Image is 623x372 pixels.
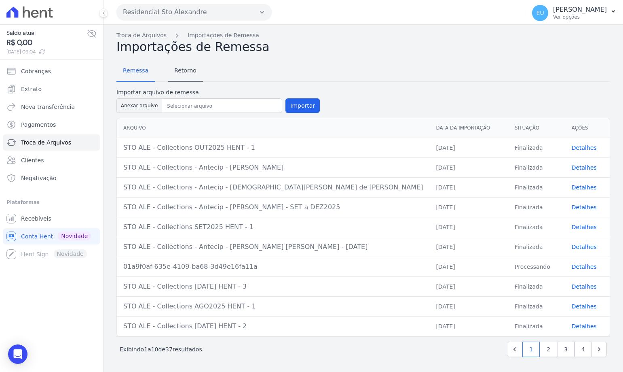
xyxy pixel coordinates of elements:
td: Finalizada [508,276,565,296]
th: Arquivo [117,118,429,138]
td: Processando [508,257,565,276]
a: Pagamentos [3,117,100,133]
h2: Importações de Remessa [116,40,610,54]
a: 4 [574,342,592,357]
th: Situação [508,118,565,138]
input: Selecionar arquivo [164,101,280,111]
a: Detalhes [572,283,597,290]
a: Recebíveis [3,210,100,227]
td: [DATE] [429,197,508,217]
a: Detalhes [572,164,597,171]
button: Residencial Sto Alexandre [116,4,272,20]
span: 1 [144,346,148,353]
td: [DATE] [429,157,508,177]
div: Open Intercom Messenger [8,344,27,364]
td: [DATE] [429,237,508,257]
a: Troca de Arquivos [3,134,100,151]
td: Finalizada [508,157,565,177]
td: [DATE] [429,177,508,197]
span: 37 [165,346,173,353]
nav: Breadcrumb [116,31,610,40]
span: Cobranças [21,67,51,75]
span: EU [536,10,544,16]
span: 10 [151,346,158,353]
td: Finalizada [508,237,565,257]
nav: Sidebar [6,63,97,262]
a: Retorno [168,61,203,82]
div: STO ALE - Collections - Antecip - [PERSON_NAME] [PERSON_NAME] - [DATE] [123,242,423,252]
td: [DATE] [429,257,508,276]
th: Data da Importação [429,118,508,138]
div: STO ALE - Collections OUT2025 HENT - 1 [123,143,423,153]
th: Ações [565,118,610,138]
a: Cobranças [3,63,100,79]
a: 3 [557,342,574,357]
td: [DATE] [429,217,508,237]
td: [DATE] [429,276,508,296]
button: EU [PERSON_NAME] Ver opções [526,2,623,24]
p: [PERSON_NAME] [553,6,607,14]
a: Remessa [116,61,155,82]
td: Finalizada [508,138,565,157]
a: Extrato [3,81,100,97]
a: Detalhes [572,145,597,151]
span: Conta Hent [21,232,53,240]
td: [DATE] [429,138,508,157]
a: Conta Hent Novidade [3,228,100,244]
span: Pagamentos [21,121,56,129]
button: Importar [285,98,320,113]
a: Detalhes [572,264,597,270]
a: Next [591,342,607,357]
span: Extrato [21,85,42,93]
span: Troca de Arquivos [21,138,71,147]
div: STO ALE - Collections - Antecip - [DEMOGRAPHIC_DATA][PERSON_NAME] de [PERSON_NAME] [123,183,423,192]
a: Detalhes [572,224,597,230]
a: Negativação [3,170,100,186]
a: Previous [507,342,522,357]
div: STO ALE - Collections AGO2025 HENT - 1 [123,302,423,311]
a: Clientes [3,152,100,168]
span: Retorno [169,62,201,79]
div: STO ALE - Collections - Antecip - [PERSON_NAME] - SET a DEZ2025 [123,202,423,212]
button: Anexar arquivo [116,98,162,113]
td: Finalizada [508,296,565,316]
td: Finalizada [508,177,565,197]
a: Detalhes [572,204,597,210]
span: Negativação [21,174,57,182]
a: Troca de Arquivos [116,31,167,40]
div: Plataformas [6,198,97,207]
p: Ver opções [553,14,607,20]
td: Finalizada [508,217,565,237]
div: STO ALE - Collections [DATE] HENT - 3 [123,282,423,291]
td: Finalizada [508,197,565,217]
span: R$ 0,00 [6,37,87,48]
div: STO ALE - Collections [DATE] HENT - 2 [123,321,423,331]
div: 01a9f0af-635e-4109-ba68-3d49e16fa11a [123,262,423,272]
a: Nova transferência [3,99,100,115]
a: Importações de Remessa [188,31,259,40]
span: Recebíveis [21,215,51,223]
span: Saldo atual [6,29,87,37]
a: 2 [540,342,557,357]
a: Detalhes [572,244,597,250]
span: Remessa [118,62,153,79]
td: Finalizada [508,316,565,336]
a: 1 [522,342,540,357]
span: [DATE] 09:04 [6,48,87,55]
div: STO ALE - Collections SET2025 HENT - 1 [123,222,423,232]
a: Detalhes [572,184,597,191]
a: Detalhes [572,323,597,329]
a: Detalhes [572,303,597,310]
label: Importar arquivo de remessa [116,88,320,97]
td: [DATE] [429,296,508,316]
span: Novidade [58,232,91,240]
td: [DATE] [429,316,508,336]
span: Nova transferência [21,103,75,111]
div: STO ALE - Collections - Antecip - [PERSON_NAME] [123,163,423,172]
p: Exibindo a de resultados. [120,345,204,353]
span: Clientes [21,156,44,164]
